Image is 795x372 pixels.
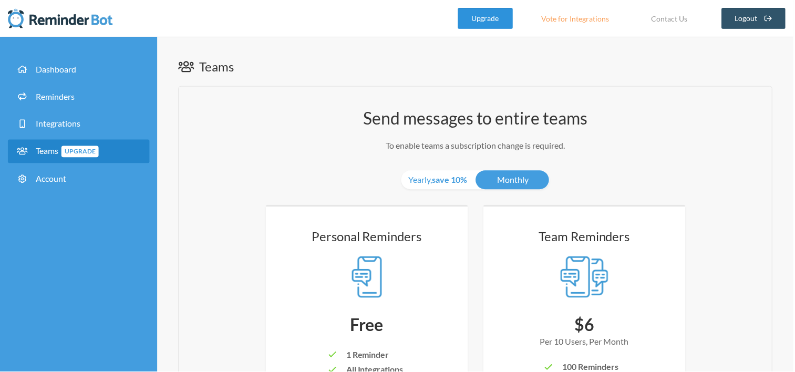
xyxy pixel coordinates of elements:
a: Contact Us [639,8,702,29]
strong: save 10% [433,175,468,185]
h3: Personal Reminders [287,228,448,246]
span: 1 Reminder [347,350,390,360]
span: Account [36,174,66,184]
p: To enable teams a subscription change is required. [200,140,752,152]
div: Per 10 Users, Per Month [505,336,666,348]
a: Logout [723,8,788,29]
img: Reminder Bot [8,8,113,29]
h3: Team Reminders [505,228,666,246]
div: $6 [505,314,666,336]
a: TeamsUpgrade [8,140,150,163]
div: Free [287,314,448,336]
a: Vote for Integrations [530,8,624,29]
a: Yearly,save 10% [402,171,476,190]
span: Dashboard [36,64,76,74]
h1: Teams [179,58,774,76]
a: Monthly [477,171,551,190]
span: Integrations [36,119,80,129]
span: Teams [36,146,99,156]
span: Reminders [36,91,75,101]
a: Reminders [8,85,150,108]
a: Integrations [8,112,150,136]
h1: Send messages to entire teams [200,108,752,130]
span: Upgrade [61,146,99,158]
a: Dashboard [8,58,150,81]
a: Account [8,168,150,191]
a: Upgrade [459,8,514,29]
